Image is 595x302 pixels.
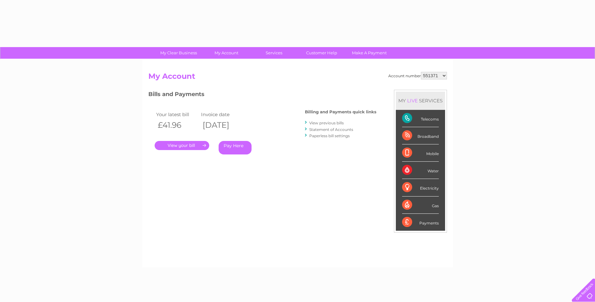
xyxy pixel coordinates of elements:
[402,144,439,162] div: Mobile
[200,47,252,59] a: My Account
[155,141,209,150] a: .
[343,47,395,59] a: Make A Payment
[402,110,439,127] div: Telecoms
[305,110,376,114] h4: Billing and Payments quick links
[248,47,300,59] a: Services
[402,214,439,231] div: Payments
[402,162,439,179] div: Water
[406,98,419,104] div: LIVE
[219,141,252,154] a: Pay Here
[388,72,447,79] div: Account number
[153,47,205,59] a: My Clear Business
[402,127,439,144] div: Broadband
[396,92,445,110] div: MY SERVICES
[309,133,350,138] a: Paperless bill settings
[309,121,344,125] a: View previous bills
[148,90,376,101] h3: Bills and Payments
[309,127,353,132] a: Statement of Accounts
[155,119,200,132] th: £41.96
[296,47,348,59] a: Customer Help
[199,110,245,119] td: Invoice date
[148,72,447,84] h2: My Account
[199,119,245,132] th: [DATE]
[402,197,439,214] div: Gas
[402,179,439,196] div: Electricity
[155,110,200,119] td: Your latest bill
